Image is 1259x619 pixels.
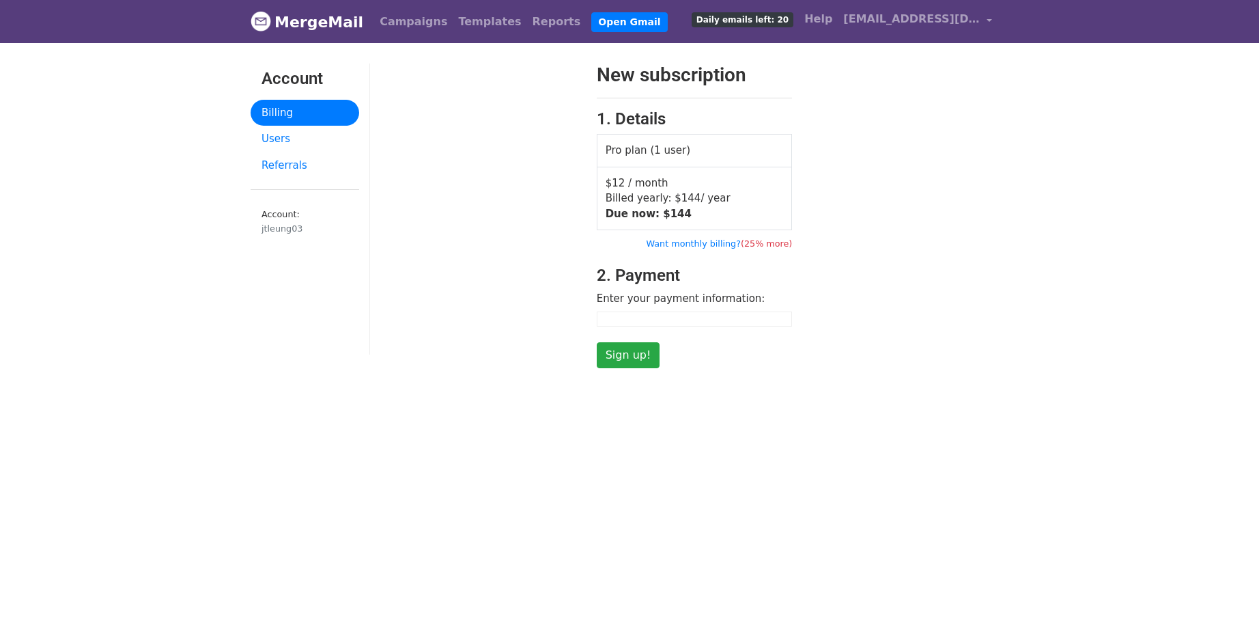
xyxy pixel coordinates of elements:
[251,100,359,126] a: Billing
[597,64,793,87] h2: New subscription
[251,126,359,152] a: Users
[251,8,363,36] a: MergeMail
[606,208,692,220] strong: Due now: $
[261,209,348,235] small: Account:
[251,11,271,31] img: MergeMail logo
[681,192,701,204] span: 144
[597,167,792,230] td: $12 / month Billed yearly: $ / year
[597,342,660,368] input: Sign up!
[597,291,765,307] label: Enter your payment information:
[646,238,792,249] a: Want monthly billing?(25% more)
[686,5,799,33] a: Daily emails left: 20
[843,11,980,27] span: [EMAIL_ADDRESS][DOMAIN_NAME]
[799,5,838,33] a: Help
[838,5,998,38] a: [EMAIL_ADDRESS][DOMAIN_NAME]
[261,222,348,235] div: jtleung03
[527,8,586,36] a: Reports
[597,266,793,286] h3: 2. Payment
[597,135,792,167] td: Pro plan (1 user)
[453,8,526,36] a: Templates
[251,152,359,179] a: Referrals
[597,109,793,129] h3: 1. Details
[261,69,348,89] h3: Account
[591,12,667,32] a: Open Gmail
[670,208,692,220] span: 144
[374,8,453,36] a: Campaigns
[741,238,792,249] span: (25% more)
[692,12,793,27] span: Daily emails left: 20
